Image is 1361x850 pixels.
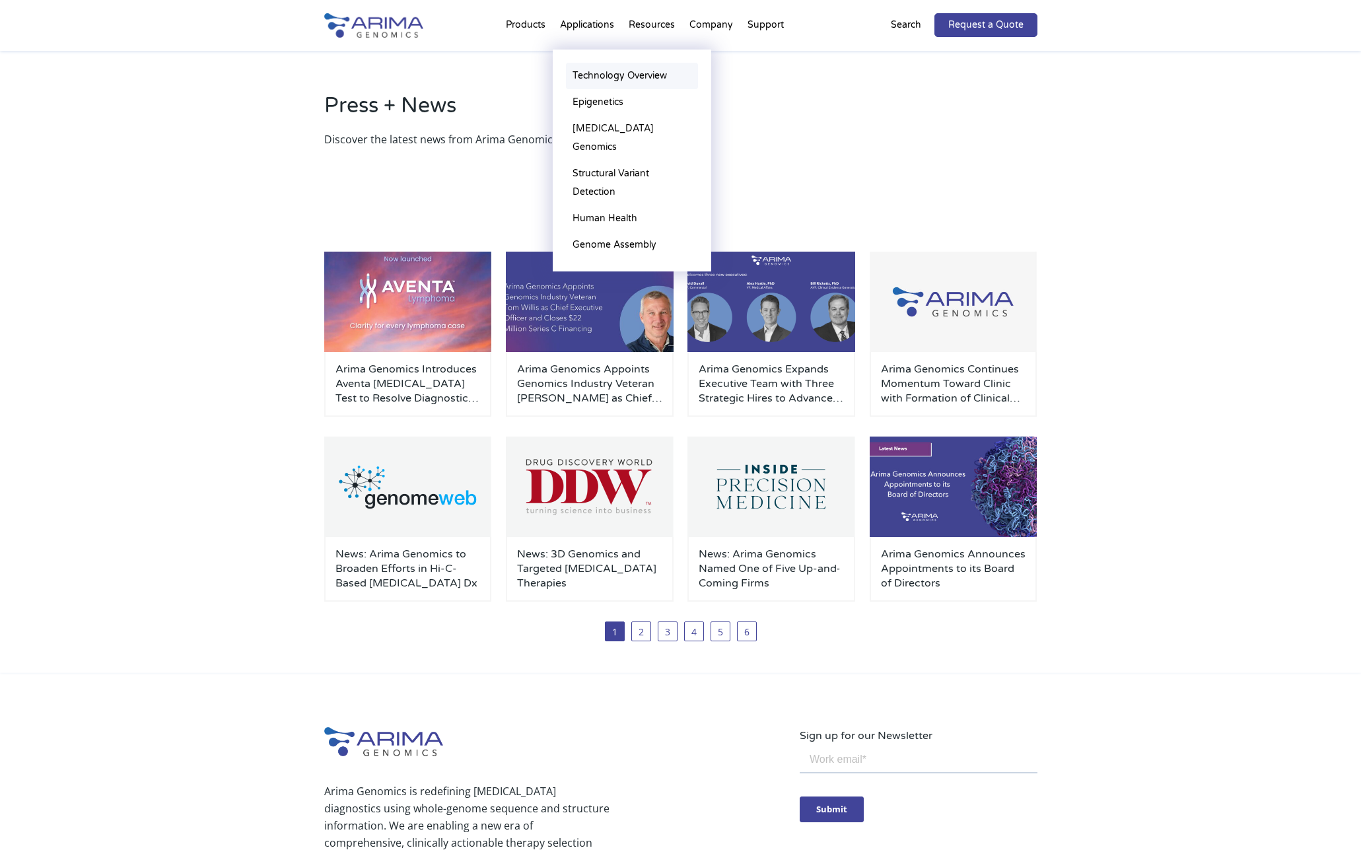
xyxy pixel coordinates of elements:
[506,437,674,537] img: Drug-Discovery-World_Logo-500x300.png
[737,621,757,641] a: 6
[324,131,1037,148] p: Discover the latest news from Arima Genomics.
[566,63,698,89] a: Technology Overview
[566,160,698,205] a: Structural Variant Detection
[800,744,1037,831] iframe: Form 0
[517,362,662,406] a: Arima Genomics Appoints Genomics Industry Veteran [PERSON_NAME] as Chief Executive Officer and Cl...
[687,252,855,352] img: Personnel-Announcement-LinkedIn-Carousel-22025-500x300.png
[631,621,651,641] a: 2
[335,362,481,406] a: Arima Genomics Introduces Aventa [MEDICAL_DATA] Test to Resolve Diagnostic Uncertainty in B- and ...
[711,621,730,641] a: 5
[566,205,698,232] a: Human Health
[324,252,492,352] img: AventaLymphoma-500x300.jpg
[891,17,921,34] p: Search
[506,252,674,352] img: Personnel-Announcement-LinkedIn-Carousel-22025-1-500x300.jpg
[684,621,704,641] a: 4
[800,727,1037,744] p: Sign up for our Newsletter
[517,547,662,590] a: News: 3D Genomics and Targeted [MEDICAL_DATA] Therapies
[658,621,678,641] a: 3
[881,547,1026,590] a: Arima Genomics Announces Appointments to its Board of Directors
[566,232,698,258] a: Genome Assembly
[605,621,625,641] span: 1
[881,362,1026,406] a: Arima Genomics Continues Momentum Toward Clinic with Formation of Clinical Advisory Board
[934,13,1037,37] a: Request a Quote
[324,727,443,756] img: Arima-Genomics-logo
[324,13,423,38] img: Arima-Genomics-logo
[870,252,1037,352] img: Group-929-500x300.jpg
[324,91,1037,131] h2: Press + News
[566,89,698,116] a: Epigenetics
[566,116,698,160] a: [MEDICAL_DATA] Genomics
[699,547,844,590] a: News: Arima Genomics Named One of Five Up-and-Coming Firms
[324,437,492,537] img: GenomeWeb_Press-Release_Logo-500x300.png
[687,437,855,537] img: Inside-Precision-Medicine_Logo-500x300.png
[699,362,844,406] a: Arima Genomics Expands Executive Team with Three Strategic Hires to Advance Clinical Applications...
[335,547,481,590] a: News: Arima Genomics to Broaden Efforts in Hi-C-Based [MEDICAL_DATA] Dx
[870,437,1037,537] img: Board-members-500x300.jpg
